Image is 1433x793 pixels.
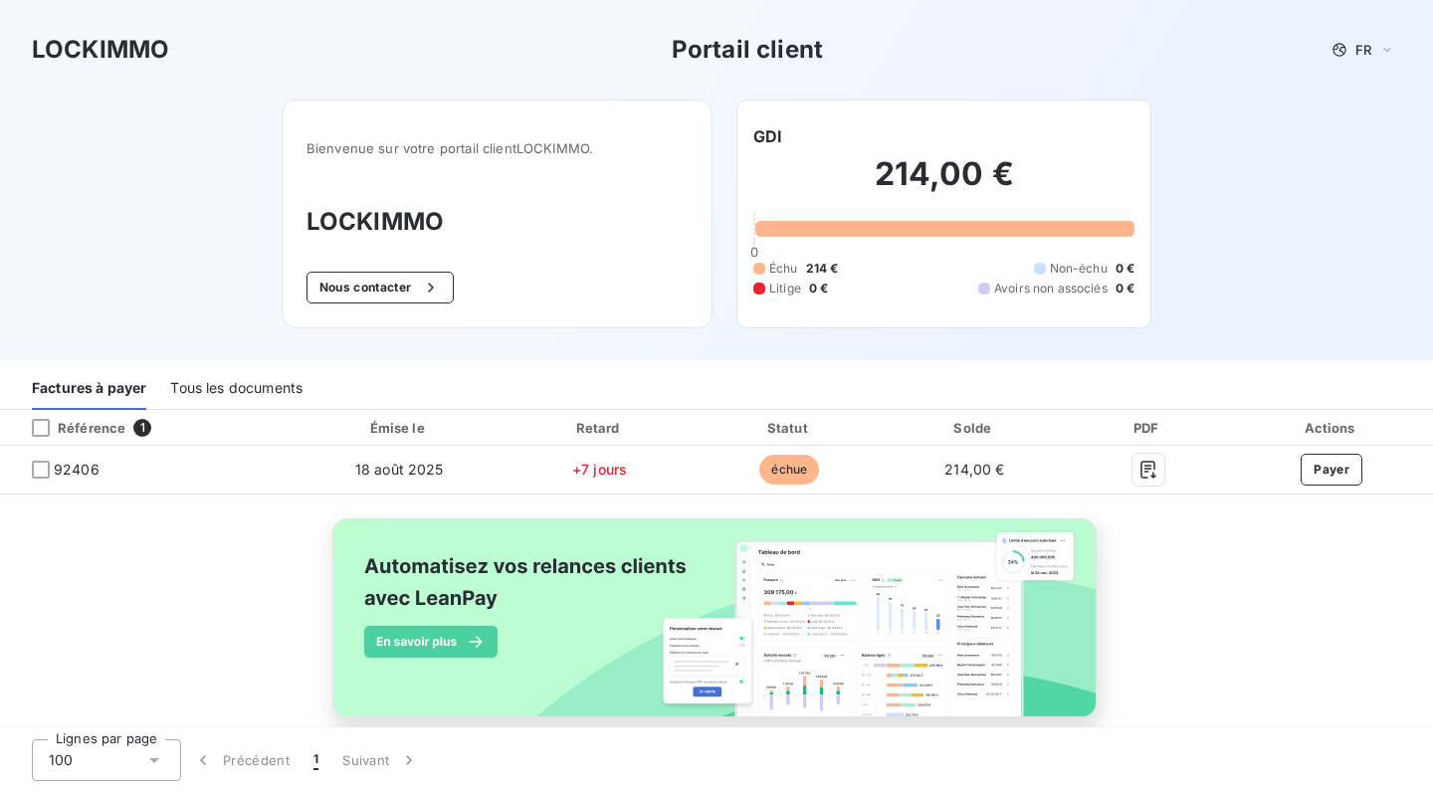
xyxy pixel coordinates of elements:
[700,418,879,438] div: Statut
[299,418,500,438] div: Émise le
[769,260,798,278] span: Échu
[330,739,431,781] button: Suivant
[133,419,151,437] span: 1
[672,32,823,68] h3: Portail client
[508,418,692,438] div: Retard
[750,244,758,260] span: 0
[1355,42,1371,58] span: FR
[809,280,828,297] span: 0 €
[759,455,819,485] span: échue
[806,260,839,278] span: 214 €
[307,204,688,240] h3: LOCKIMMO
[314,506,1119,751] img: banner
[1116,280,1134,297] span: 0 €
[170,368,303,410] div: Tous les documents
[302,739,330,781] button: 1
[572,461,627,478] span: +7 jours
[313,750,318,770] span: 1
[54,460,100,480] span: 92406
[32,32,169,68] h3: LOCKIMMO
[32,368,146,410] div: Factures à payer
[355,461,444,478] span: 18 août 2025
[1116,260,1134,278] span: 0 €
[753,124,782,148] h6: GDI
[307,140,688,156] span: Bienvenue sur votre portail client LOCKIMMO .
[994,280,1108,297] span: Avoirs non associés
[753,154,1134,214] h2: 214,00 €
[307,272,454,303] button: Nous contacter
[1070,418,1226,438] div: PDF
[769,280,801,297] span: Litige
[1234,418,1429,438] div: Actions
[944,461,1004,478] span: 214,00 €
[1050,260,1108,278] span: Non-échu
[1301,454,1362,486] button: Payer
[16,419,125,437] div: Référence
[181,739,302,781] button: Précédent
[49,750,73,770] span: 100
[887,418,1062,438] div: Solde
